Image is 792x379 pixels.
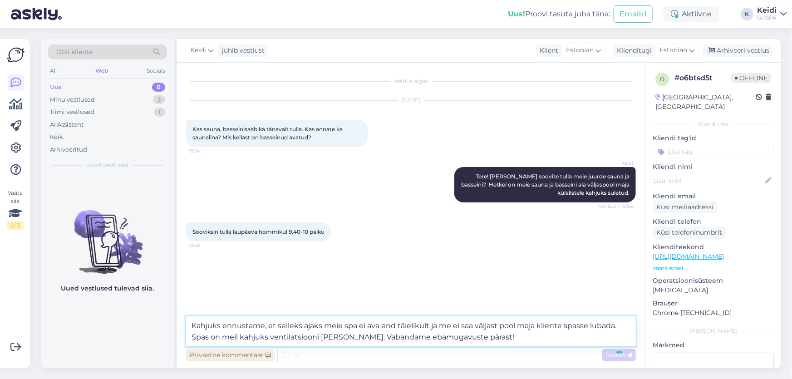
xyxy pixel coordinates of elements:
[653,162,774,172] p: Kliendi nimi
[653,327,774,335] div: [PERSON_NAME]
[653,120,774,128] div: Kliendi info
[56,47,93,57] span: Otsi kliente
[186,77,636,85] div: Vestlus algas
[48,65,59,77] div: All
[703,44,773,57] div: Arhiveeri vestlus
[653,226,726,239] div: Küsi telefoninumbrit
[653,299,774,308] p: Brauser
[655,93,756,112] div: [GEOGRAPHIC_DATA], [GEOGRAPHIC_DATA]
[653,276,774,285] p: Operatsioonisüsteem
[566,45,594,55] span: Estonian
[599,160,633,167] span: Keidi
[757,7,777,14] div: Keidi
[154,108,165,117] div: 1
[653,308,774,318] p: Chrome [TECHNICAL_ID]
[664,6,719,22] div: Aktiivne
[7,189,24,230] div: Vaata siia
[674,73,731,84] div: # o6btsd5t
[41,194,174,276] img: No chats
[189,242,223,249] span: 19:58
[659,45,687,55] span: Estonian
[145,65,167,77] div: Socials
[218,46,265,55] div: juhib vestlust
[7,221,24,230] div: 2 / 3
[653,145,774,158] input: Lisa tag
[660,76,664,83] span: o
[653,201,717,213] div: Küsi meiliaadressi
[152,83,165,92] div: 0
[189,148,223,154] span: 19:54
[192,126,344,141] span: Kas sauna, basseinisaab ka tänavalt tulla. Kas annate ka saunalina? Mis kellast on basseinud avatud?
[192,228,325,235] span: Sooviksin tulla laupäeva hommikul 9.40-10 paiku
[190,45,206,55] span: Keidi
[50,133,63,142] div: Kõik
[461,173,631,196] span: Tere! [PERSON_NAME] soovite tulla meie juurde sauna ja basseini? Hetkel on meie sauna ja basseini...
[508,10,525,18] b: Uus!
[653,242,774,252] p: Klienditeekond
[508,9,610,20] div: Proovi tasuta juba täna:
[757,14,777,21] div: GOSPA
[598,203,633,210] span: Nähtud ✓ 19:56
[653,340,774,350] p: Märkmed
[50,145,87,154] div: Arhiveeritud
[7,46,25,64] img: Askly Logo
[741,8,753,20] div: K
[613,46,652,55] div: Klienditugi
[653,252,724,261] a: [URL][DOMAIN_NAME]
[50,95,95,104] div: Minu vestlused
[731,73,771,83] span: Offline
[50,83,62,92] div: Uus
[186,96,636,104] div: [DATE]
[93,65,110,77] div: Web
[653,285,774,295] p: [MEDICAL_DATA]
[653,176,763,186] input: Lisa nimi
[61,284,154,293] p: Uued vestlused tulevad siia.
[50,108,94,117] div: Tiimi vestlused
[614,5,653,23] button: Emailid
[536,46,558,55] div: Klient
[50,120,84,129] div: AI Assistent
[653,217,774,226] p: Kliendi telefon
[653,133,774,143] p: Kliendi tag'id
[153,95,165,104] div: 3
[757,7,787,21] a: KeidiGOSPA
[87,161,129,169] span: Uued vestlused
[653,192,774,201] p: Kliendi email
[653,264,774,272] p: Vaata edasi ...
